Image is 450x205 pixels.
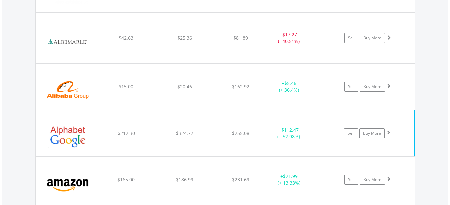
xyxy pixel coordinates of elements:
[359,128,385,138] a: Buy More
[232,130,249,136] span: $255.08
[360,33,385,43] a: Buy More
[117,176,135,183] span: $165.00
[233,35,248,41] span: $81.89
[39,119,97,154] img: EQU.US.GOOGL.png
[118,130,135,136] span: $212.30
[39,165,96,201] img: EQU.US.AMZN.png
[177,35,192,41] span: $25.36
[360,82,385,92] a: Buy More
[284,80,296,86] span: $5.46
[264,173,314,186] div: + (+ 13.33%)
[39,72,96,108] img: EQU.US.BABA.png
[282,31,297,38] span: $17.27
[39,21,96,61] img: EQU.US.ALB.png
[344,128,358,138] a: Sell
[344,33,358,43] a: Sell
[264,127,314,140] div: + (+ 52.98%)
[119,35,133,41] span: $42.63
[344,82,358,92] a: Sell
[119,83,133,90] span: $15.00
[264,31,314,45] div: - (- 40.51%)
[176,176,193,183] span: $186.99
[232,83,249,90] span: $162.92
[264,80,314,93] div: + (+ 36.4%)
[177,83,192,90] span: $20.46
[176,130,193,136] span: $324.77
[232,176,249,183] span: $231.69
[283,173,298,179] span: $21.99
[360,175,385,185] a: Buy More
[281,127,299,133] span: $112.47
[344,175,358,185] a: Sell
